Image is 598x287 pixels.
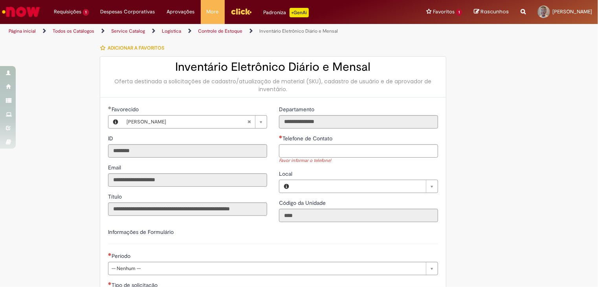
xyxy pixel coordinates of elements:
div: Favor informar o telefone! [279,158,438,164]
span: Somente leitura - Código da Unidade [279,199,327,206]
span: Obrigatório Preenchido [108,106,112,109]
button: Favorecido, Visualizar este registro Israel Candido Rodrigues Lopes [108,116,123,128]
span: Despesas Corporativas [101,8,155,16]
a: Logistica [162,28,181,34]
span: Rascunhos [481,8,509,15]
span: Telefone de Contato [282,135,334,142]
p: +GenAi [290,8,309,17]
span: Necessários [108,253,112,256]
input: Departamento [279,115,438,129]
label: Somente leitura - Departamento [279,105,316,113]
a: [PERSON_NAME]Limpar campo Favorecido [123,116,267,128]
span: Aprovações [167,8,195,16]
abbr: Limpar campo Favorecido [243,116,255,128]
span: More [207,8,219,16]
label: Informações de Formulário [108,228,174,235]
input: Título [108,202,267,216]
span: Necessários [108,282,112,285]
span: Somente leitura - ID [108,135,115,142]
span: Local [279,170,294,177]
img: ServiceNow [1,4,41,20]
label: Somente leitura - Email [108,164,123,171]
a: Limpar campo Local [293,180,438,193]
img: click_logo_yellow_360x200.png [231,6,252,17]
a: Inventário Eletrônico Diário e Mensal [259,28,338,34]
label: Somente leitura - ID [108,134,115,142]
span: Favoritos [433,8,455,16]
span: Período [112,252,132,259]
span: Somente leitura - Email [108,164,123,171]
a: Todos os Catálogos [53,28,94,34]
a: Página inicial [9,28,36,34]
div: Oferta destinada a solicitações de cadastro/atualização de material (SKU), cadastro de usuário e ... [108,77,438,93]
span: -- Nenhum -- [112,262,422,275]
span: Requisições [54,8,81,16]
input: ID [108,144,267,158]
div: Padroniza [264,8,309,17]
span: Somente leitura - Departamento [279,106,316,113]
span: [PERSON_NAME] [127,116,247,128]
span: Necessários - Favorecido [112,106,140,113]
label: Somente leitura - Título [108,193,123,201]
a: Service Catalog [111,28,145,34]
span: Necessários [279,135,282,138]
label: Somente leitura - Código da Unidade [279,199,327,207]
button: Adicionar a Favoritos [100,40,169,56]
span: [PERSON_NAME] [552,8,592,15]
input: Telefone de Contato [279,144,438,158]
a: Rascunhos [474,8,509,16]
ul: Trilhas de página [6,24,393,39]
button: Local, Visualizar este registro [279,180,293,193]
input: Email [108,173,267,187]
span: Somente leitura - Título [108,193,123,200]
a: Controle de Estoque [198,28,242,34]
input: Código da Unidade [279,209,438,222]
h2: Inventário Eletrônico Diário e Mensal [108,61,438,74]
span: Adicionar a Favoritos [108,45,164,51]
span: 1 [83,9,89,16]
span: 1 [456,9,462,16]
